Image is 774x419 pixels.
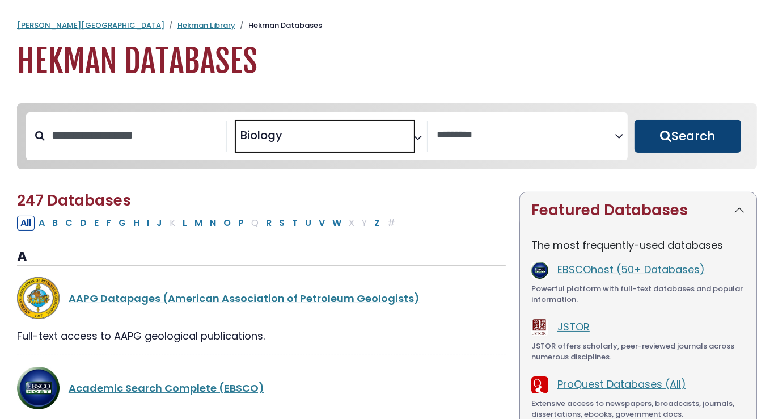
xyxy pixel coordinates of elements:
span: 247 Databases [17,190,131,211]
a: JSTOR [557,320,590,334]
button: Submit for Search Results [635,120,741,153]
button: Featured Databases [520,192,756,228]
button: Filter Results O [220,216,234,231]
button: Filter Results F [103,216,115,231]
li: Biology [236,127,282,144]
a: [PERSON_NAME][GEOGRAPHIC_DATA] [17,20,164,31]
button: Filter Results R [263,216,275,231]
div: Alpha-list to filter by first letter of database name [17,215,400,229]
textarea: Search [437,129,615,141]
input: Search database by title or keyword [45,126,226,145]
h1: Hekman Databases [17,43,757,81]
div: Powerful platform with full-text databases and popular information. [531,283,745,305]
button: Filter Results V [315,216,328,231]
button: Filter Results S [276,216,288,231]
button: Filter Results C [62,216,76,231]
button: Filter Results Z [371,216,383,231]
a: AAPG Datapages (American Association of Petroleum Geologists) [69,291,420,305]
button: Filter Results I [143,216,153,231]
h3: A [17,249,506,266]
a: ProQuest Databases (All) [557,377,686,391]
button: Filter Results H [130,216,143,231]
a: EBSCOhost (50+ Databases) [557,262,705,276]
button: Filter Results W [329,216,345,231]
span: Biology [240,127,282,144]
a: Academic Search Complete (EBSCO) [69,381,264,395]
button: Filter Results D [77,216,90,231]
button: Filter Results L [179,216,191,231]
button: Filter Results M [191,216,206,231]
p: The most frequently-used databases [531,237,745,253]
nav: Search filters [17,103,757,169]
textarea: Search [285,133,293,145]
button: Filter Results G [115,216,129,231]
button: Filter Results T [289,216,301,231]
button: Filter Results P [235,216,247,231]
li: Hekman Databases [235,20,322,31]
button: Filter Results N [206,216,219,231]
div: Full-text access to AAPG geological publications. [17,328,506,343]
button: Filter Results J [153,216,166,231]
button: Filter Results E [91,216,102,231]
nav: breadcrumb [17,20,757,31]
button: Filter Results U [302,216,315,231]
a: Hekman Library [177,20,235,31]
button: All [17,216,35,231]
button: Filter Results A [35,216,48,231]
button: Filter Results B [49,216,61,231]
div: JSTOR offers scholarly, peer-reviewed journals across numerous disciplines. [531,341,745,363]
